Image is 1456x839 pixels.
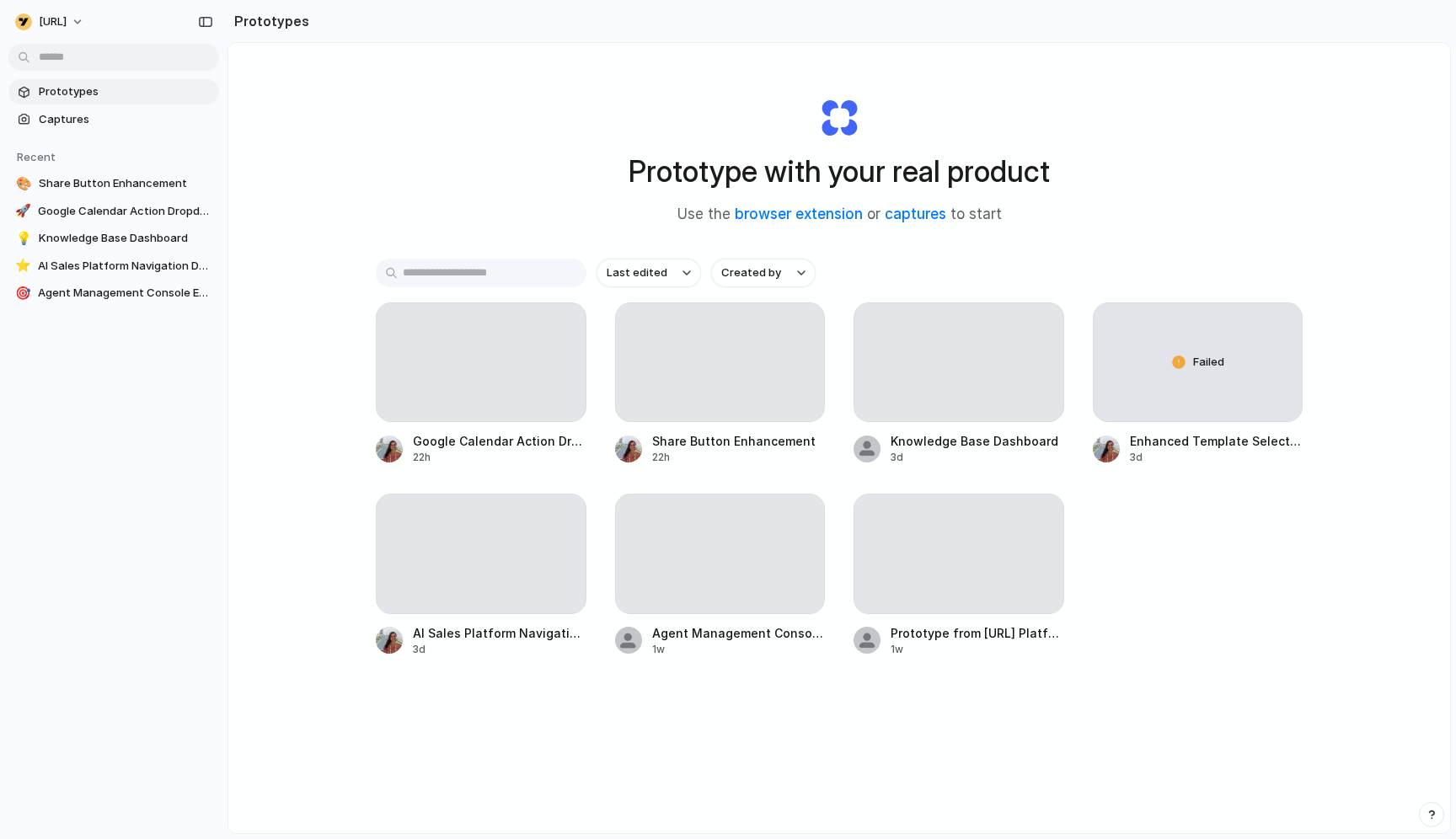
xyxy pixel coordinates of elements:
[615,494,826,656] a: Agent Management Console Enhancements1w
[413,624,586,642] span: AI Sales Platform Navigation Design
[39,111,212,128] span: Captures
[413,642,586,657] div: 3d
[413,450,586,465] div: 22h
[854,302,1064,465] a: Knowledge Base Dashboard3d
[413,432,586,450] span: Google Calendar Action Dropdown Enhancement
[629,149,1050,194] h1: Prototype with your real product
[38,258,212,275] span: AI Sales Platform Navigation Design
[15,258,31,275] div: ⭐
[15,175,32,192] div: 🎨
[854,494,1064,656] a: Prototype from [URL] Platform Overview1w
[8,79,219,104] a: Prototypes
[8,199,219,224] a: 🚀Google Calendar Action Dropdown Enhancement
[38,203,212,220] span: Google Calendar Action Dropdown Enhancement
[39,230,212,247] span: Knowledge Base Dashboard
[721,265,781,281] span: Created by
[17,150,56,163] span: Recent
[652,450,826,465] div: 22h
[8,8,93,35] button: [URL]
[38,285,212,302] span: Agent Management Console Enhancements
[885,206,946,222] a: captures
[8,171,219,196] a: 🎨Share Button Enhancement
[1093,302,1303,465] a: FailedEnhanced Template Selection Modal3d
[227,11,309,31] h2: Prototypes
[891,450,1064,465] div: 3d
[607,265,667,281] span: Last edited
[1193,354,1224,371] span: Failed
[376,494,586,656] a: AI Sales Platform Navigation Design3d
[39,83,212,100] span: Prototypes
[8,254,219,279] a: ⭐AI Sales Platform Navigation Design
[15,203,31,220] div: 🚀
[711,259,816,287] button: Created by
[735,206,863,222] a: browser extension
[39,13,67,30] span: [URL]
[891,432,1064,450] span: Knowledge Base Dashboard
[891,624,1064,642] span: Prototype from [URL] Platform Overview
[1130,432,1303,450] span: Enhanced Template Selection Modal
[652,642,826,657] div: 1w
[8,107,219,132] a: Captures
[652,432,826,450] span: Share Button Enhancement
[615,302,826,465] a: Share Button Enhancement22h
[376,302,586,465] a: Google Calendar Action Dropdown Enhancement22h
[8,226,219,251] a: 💡Knowledge Base Dashboard
[15,285,31,302] div: 🎯
[15,230,32,247] div: 💡
[652,624,826,642] span: Agent Management Console Enhancements
[39,175,212,192] span: Share Button Enhancement
[597,259,701,287] button: Last edited
[1130,450,1303,465] div: 3d
[891,642,1064,657] div: 1w
[677,204,1002,226] span: Use the or to start
[8,281,219,306] a: 🎯Agent Management Console Enhancements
